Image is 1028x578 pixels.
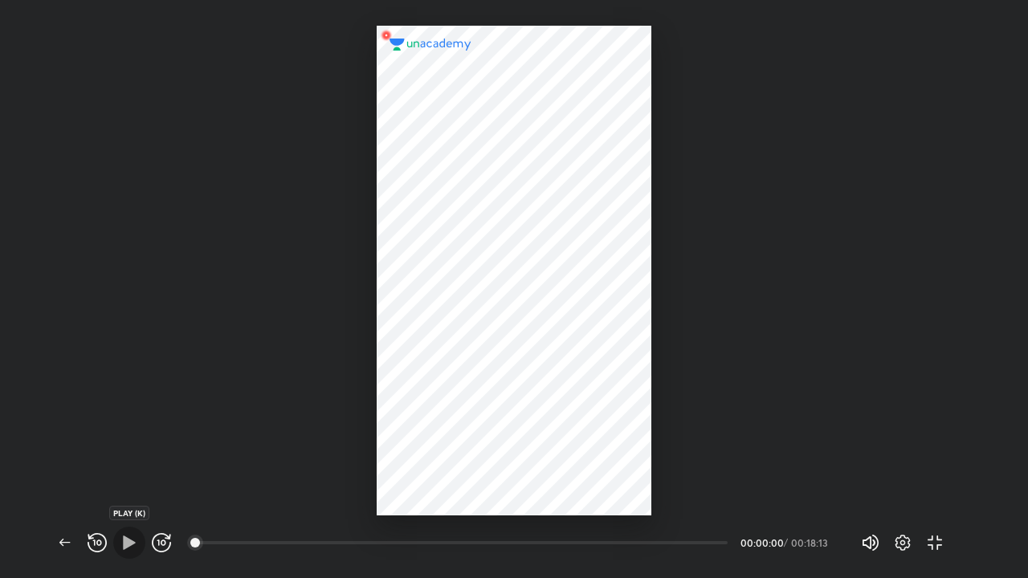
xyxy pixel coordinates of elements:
div: 00:18:13 [791,538,835,547]
div: 00:00:00 [740,538,781,547]
div: PLAY (K) [109,506,149,520]
div: / [784,538,788,547]
img: wMgqJGBwKWe8AAAAABJRU5ErkJggg== [377,26,396,45]
img: logo.2a7e12a2.svg [390,39,472,51]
